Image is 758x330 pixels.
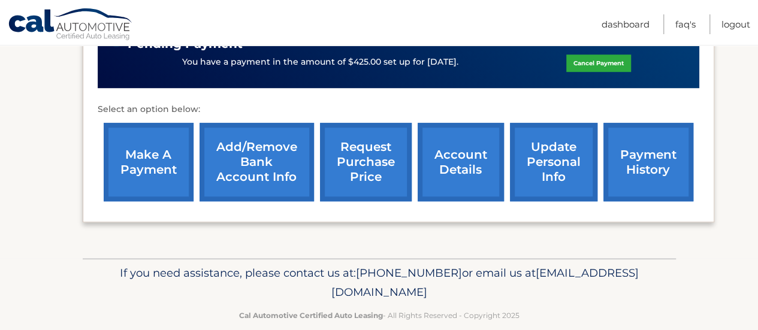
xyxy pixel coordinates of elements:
[356,266,462,280] span: [PHONE_NUMBER]
[90,264,668,302] p: If you need assistance, please contact us at: or email us at
[603,123,693,201] a: payment history
[200,123,314,201] a: Add/Remove bank account info
[182,56,458,69] p: You have a payment in the amount of $425.00 set up for [DATE].
[104,123,194,201] a: make a payment
[239,311,383,320] strong: Cal Automotive Certified Auto Leasing
[331,266,639,299] span: [EMAIL_ADDRESS][DOMAIN_NAME]
[98,102,699,117] p: Select an option below:
[510,123,597,201] a: update personal info
[602,14,650,34] a: Dashboard
[320,123,412,201] a: request purchase price
[90,309,668,322] p: - All Rights Reserved - Copyright 2025
[675,14,696,34] a: FAQ's
[8,8,134,43] a: Cal Automotive
[721,14,750,34] a: Logout
[566,55,631,72] a: Cancel Payment
[418,123,504,201] a: account details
